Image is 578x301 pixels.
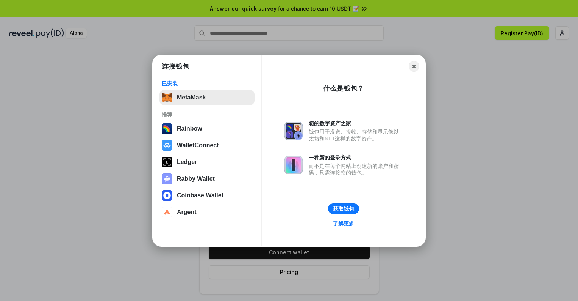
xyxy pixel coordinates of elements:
div: Argent [177,209,197,216]
img: svg+xml,%3Csvg%20xmlns%3D%22http%3A%2F%2Fwww.w3.org%2F2000%2Fsvg%22%20fill%3D%22none%22%20viewBox... [284,156,303,174]
div: 而不是在每个网站上创建新的账户和密码，只需连接您的钱包。 [309,162,403,176]
a: 了解更多 [328,219,359,229]
button: Rainbow [159,121,255,136]
div: 了解更多 [333,220,354,227]
button: Coinbase Wallet [159,188,255,203]
div: MetaMask [177,94,206,101]
div: 钱包用于发送、接收、存储和显示像以太坊和NFT这样的数字资产。 [309,128,403,142]
h1: 连接钱包 [162,62,189,71]
button: Rabby Wallet [159,171,255,186]
img: svg+xml,%3Csvg%20xmlns%3D%22http%3A%2F%2Fwww.w3.org%2F2000%2Fsvg%22%20width%3D%2228%22%20height%3... [162,157,172,167]
div: 您的数字资产之家 [309,120,403,127]
img: svg+xml,%3Csvg%20xmlns%3D%22http%3A%2F%2Fwww.w3.org%2F2000%2Fsvg%22%20fill%3D%22none%22%20viewBox... [162,173,172,184]
div: 一种新的登录方式 [309,154,403,161]
div: Rainbow [177,125,202,132]
div: 获取钱包 [333,205,354,212]
div: Ledger [177,159,197,165]
button: WalletConnect [159,138,255,153]
button: 获取钱包 [328,203,359,214]
div: 什么是钱包？ [323,84,364,93]
div: 推荐 [162,111,252,118]
button: MetaMask [159,90,255,105]
button: Argent [159,205,255,220]
div: Coinbase Wallet [177,192,223,199]
div: WalletConnect [177,142,219,149]
img: svg+xml,%3Csvg%20width%3D%2228%22%20height%3D%2228%22%20viewBox%3D%220%200%2028%2028%22%20fill%3D... [162,190,172,201]
img: svg+xml,%3Csvg%20xmlns%3D%22http%3A%2F%2Fwww.w3.org%2F2000%2Fsvg%22%20fill%3D%22none%22%20viewBox... [284,122,303,140]
div: 已安装 [162,80,252,87]
button: Close [409,61,419,72]
img: svg+xml,%3Csvg%20width%3D%2228%22%20height%3D%2228%22%20viewBox%3D%220%200%2028%2028%22%20fill%3D... [162,207,172,217]
img: svg+xml,%3Csvg%20fill%3D%22none%22%20height%3D%2233%22%20viewBox%3D%220%200%2035%2033%22%20width%... [162,92,172,103]
img: svg+xml,%3Csvg%20width%3D%2228%22%20height%3D%2228%22%20viewBox%3D%220%200%2028%2028%22%20fill%3D... [162,140,172,151]
div: Rabby Wallet [177,175,215,182]
button: Ledger [159,154,255,170]
img: svg+xml,%3Csvg%20width%3D%22120%22%20height%3D%22120%22%20viewBox%3D%220%200%20120%20120%22%20fil... [162,123,172,134]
